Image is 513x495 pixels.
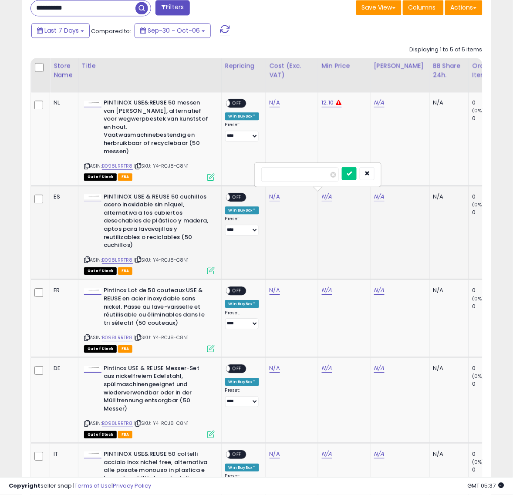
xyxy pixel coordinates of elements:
[104,193,209,252] b: PINTINOX USE & REUSE 50 cuchillos acero inoxidable sin níquel, alternativa a los cubiertos desech...
[322,98,334,107] a: 12.10
[410,46,483,54] div: Displaying 1 to 5 of 5 items
[270,61,314,80] div: Cost (Exc. VAT)
[225,61,262,71] div: Repricing
[472,107,485,114] small: (0%)
[225,310,259,330] div: Preset:
[472,201,485,208] small: (0%)
[374,192,385,201] a: N/A
[118,173,133,181] span: FBA
[472,466,508,474] div: 0
[84,193,215,274] div: ASIN:
[113,482,151,490] a: Privacy Policy
[84,173,117,181] span: All listings that are currently out of stock and unavailable for purchase on Amazon
[118,345,133,353] span: FBA
[102,420,133,427] a: B098LRRTR8
[472,380,508,388] div: 0
[322,61,367,71] div: Min Price
[225,216,259,236] div: Preset:
[433,286,462,294] div: N/A
[118,431,133,438] span: FBA
[433,99,462,107] div: N/A
[225,300,259,308] div: Win BuyBox *
[225,206,259,214] div: Win BuyBox *
[374,450,385,458] a: N/A
[54,286,71,294] div: FR
[84,267,117,275] span: All listings that are currently out of stock and unavailable for purchase on Amazon
[472,364,508,372] div: 0
[102,256,133,264] a: B098LRRTR8
[472,114,508,122] div: 0
[230,287,244,295] span: OFF
[270,286,280,295] a: N/A
[104,286,209,329] b: Pintinox Lot de 50 couteaux USE & REUSE en acier inoxydable sans nickel. Passe au lave-vaisselle ...
[84,431,117,438] span: All listings that are currently out of stock and unavailable for purchase on Amazon
[472,450,508,458] div: 0
[74,482,111,490] a: Terms of Use
[374,98,385,107] a: N/A
[374,286,385,295] a: N/A
[270,364,280,373] a: N/A
[468,482,504,490] span: 2025-10-14 05:37 GMT
[104,364,209,415] b: Pintinox USE & REUSE Messer-Set aus nickelfreiem Edelstahl, spülmaschinengeeignet und wiederverwe...
[84,99,215,180] div: ASIN:
[230,451,244,458] span: OFF
[230,365,244,372] span: OFF
[270,98,280,107] a: N/A
[472,286,508,294] div: 0
[472,373,485,380] small: (0%)
[84,286,215,351] div: ASIN:
[84,366,101,371] img: 11JoTvEU6JS._SL40_.jpg
[472,303,508,310] div: 0
[336,100,341,105] i: Min price is in the reduced profit range.
[472,295,485,302] small: (0%)
[134,420,189,427] span: | SKU: Y4-RCJ8-C8N1
[270,192,280,201] a: N/A
[472,61,504,80] div: Ordered Items
[433,193,462,201] div: N/A
[44,26,79,35] span: Last 7 Days
[374,61,426,71] div: [PERSON_NAME]
[102,162,133,170] a: B098LRRTR8
[472,193,508,201] div: 0
[270,450,280,458] a: N/A
[54,450,71,458] div: IT
[322,286,332,295] a: N/A
[118,267,133,275] span: FBA
[225,387,259,407] div: Preset:
[374,364,385,373] a: N/A
[148,26,200,35] span: Sep-30 - Oct-06
[54,364,71,372] div: DE
[225,122,259,141] div: Preset:
[31,23,90,38] button: Last 7 Days
[322,450,332,458] a: N/A
[472,209,508,216] div: 0
[230,193,244,201] span: OFF
[472,99,508,107] div: 0
[84,364,215,437] div: ASIN:
[91,27,131,35] span: Compared to:
[134,162,189,169] span: | SKU: Y4-RCJ8-C8N1
[54,193,71,201] div: ES
[84,345,117,353] span: All listings that are currently out of stock and unavailable for purchase on Amazon
[322,364,332,373] a: N/A
[433,364,462,372] div: N/A
[134,256,189,263] span: | SKU: Y4-RCJ8-C8N1
[84,451,101,457] img: 11JoTvEU6JS._SL40_.jpg
[9,482,40,490] strong: Copyright
[134,334,189,341] span: | SKU: Y4-RCJ8-C8N1
[54,99,71,107] div: NL
[225,378,259,386] div: Win BuyBox *
[230,100,244,107] span: OFF
[322,192,332,201] a: N/A
[54,61,74,80] div: Store Name
[135,23,211,38] button: Sep-30 - Oct-06
[104,99,209,158] b: PINTINOX USE&REUSE 50 messen van [PERSON_NAME], alternatief voor wegwerpbestek van kunststof en h...
[472,458,485,465] small: (0%)
[84,288,101,293] img: 11JoTvEU6JS._SL40_.jpg
[82,61,218,71] div: Title
[433,61,465,80] div: BB Share 24h.
[225,112,259,120] div: Win BuyBox *
[84,194,101,199] img: 11JoTvEU6JS._SL40_.jpg
[9,482,151,491] div: seller snap | |
[225,464,259,471] div: Win BuyBox *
